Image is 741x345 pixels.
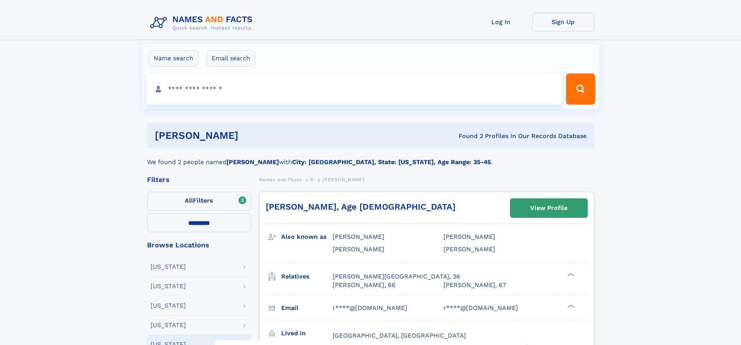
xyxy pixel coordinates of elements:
span: [PERSON_NAME] [443,245,495,253]
div: ❯ [566,303,575,308]
div: [US_STATE] [151,303,186,309]
div: Filters [147,176,251,183]
span: [PERSON_NAME] [333,233,384,240]
input: search input [146,74,563,105]
a: [PERSON_NAME], 66 [333,281,396,289]
a: [PERSON_NAME][GEOGRAPHIC_DATA], 36 [333,272,460,281]
h1: [PERSON_NAME] [155,131,349,140]
img: Logo Names and Facts [147,12,259,33]
span: All [185,197,193,204]
div: [US_STATE] [151,283,186,289]
h3: Email [281,301,333,315]
label: Name search [149,50,198,67]
span: [PERSON_NAME] [333,245,384,253]
a: Sign Up [532,12,594,32]
a: Names and Facts [259,175,302,184]
h3: Lived in [281,327,333,340]
div: Found 2 Profiles In Our Records Database [349,132,587,140]
div: Browse Locations [147,242,251,249]
a: [PERSON_NAME], Age [DEMOGRAPHIC_DATA] [266,202,455,212]
label: Email search [207,50,255,67]
div: View Profile [530,199,568,217]
button: Search Button [566,74,595,105]
a: Log In [470,12,532,32]
a: View Profile [510,199,587,217]
a: [PERSON_NAME], 67 [443,281,506,289]
span: [PERSON_NAME] [443,233,495,240]
div: [US_STATE] [151,264,186,270]
span: [PERSON_NAME] [322,177,364,182]
span: R [310,177,314,182]
b: City: [GEOGRAPHIC_DATA], State: [US_STATE], Age Range: 35-45 [292,158,491,166]
a: R [310,175,314,184]
div: We found 2 people named with . [147,148,594,167]
label: Filters [147,192,251,210]
h3: Relatives [281,270,333,283]
h3: Also known as [281,230,333,243]
div: ❯ [566,272,575,277]
span: [GEOGRAPHIC_DATA], [GEOGRAPHIC_DATA] [333,332,466,339]
b: [PERSON_NAME] [226,158,279,166]
div: [US_STATE] [151,322,186,328]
